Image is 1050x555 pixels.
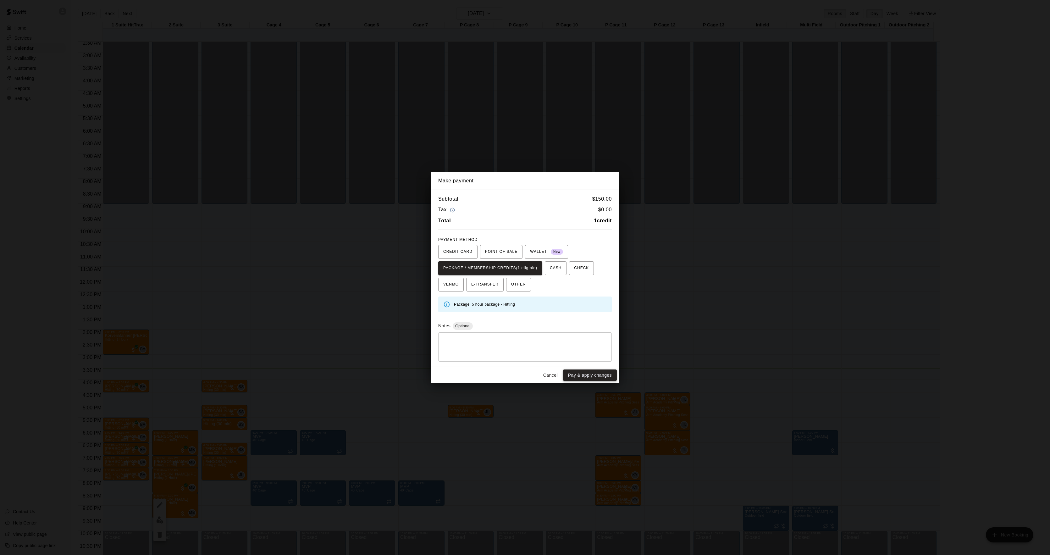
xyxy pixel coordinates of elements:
[551,248,563,256] span: New
[438,245,478,259] button: CREDIT CARD
[438,261,542,275] button: PACKAGE / MEMBERSHIP CREDITS(1 eligible)
[438,237,478,242] span: PAYMENT METHOD
[438,218,451,223] b: Total
[431,172,619,190] h2: Make payment
[530,247,563,257] span: WALLET
[480,245,522,259] button: POINT OF SALE
[592,195,612,203] h6: $ 150.00
[525,245,568,259] button: WALLET New
[438,278,464,291] button: VENMO
[550,263,561,273] span: CASH
[466,278,504,291] button: E-TRANSFER
[438,206,456,214] h6: Tax
[453,324,473,328] span: Optional
[598,206,612,214] h6: $ 0.00
[443,247,472,257] span: CREDIT CARD
[511,280,526,290] span: OTHER
[545,261,566,275] button: CASH
[454,302,515,307] span: Package: 5 hour package - Hitting
[471,280,499,290] span: E-TRANSFER
[438,195,458,203] h6: Subtotal
[506,278,531,291] button: OTHER
[443,263,537,273] span: PACKAGE / MEMBERSHIP CREDITS (1 eligible)
[540,369,561,381] button: Cancel
[438,323,450,328] label: Notes
[594,218,612,223] b: 1 credit
[563,369,617,381] button: Pay & apply changes
[443,280,459,290] span: VENMO
[574,263,589,273] span: CHECK
[569,261,594,275] button: CHECK
[485,247,517,257] span: POINT OF SALE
